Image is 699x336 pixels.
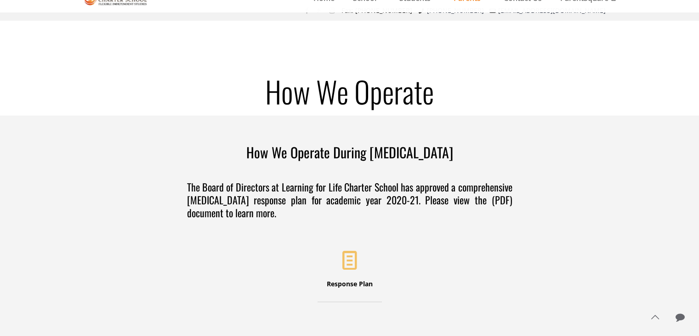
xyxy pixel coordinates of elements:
[318,238,382,302] a: Response Plan
[645,307,665,327] a: Back to top icon
[327,279,373,288] span: Response Plan
[187,180,512,219] h4: The Board of Directors at Learning for Life Charter School has approved a comprehensive [MEDICAL_...
[69,76,630,106] h1: How We Operate
[187,143,512,162] h3: How We Operate During [MEDICAL_DATA]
